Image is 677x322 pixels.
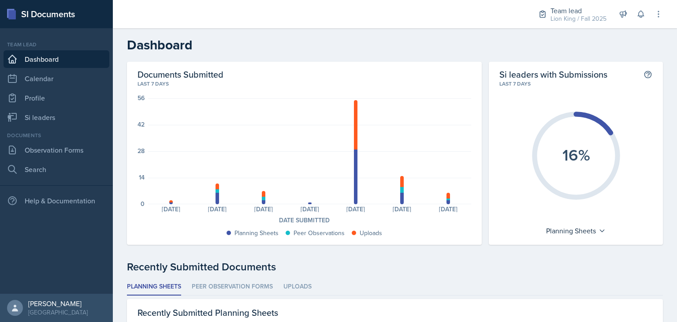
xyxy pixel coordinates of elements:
[294,228,345,238] div: Peer Observations
[28,299,88,308] div: [PERSON_NAME]
[333,206,379,212] div: [DATE]
[4,161,109,178] a: Search
[138,216,471,225] div: Date Submitted
[4,41,109,49] div: Team lead
[286,206,333,212] div: [DATE]
[127,259,663,275] div: Recently Submitted Documents
[562,143,590,166] text: 16%
[283,278,312,296] li: Uploads
[4,89,109,107] a: Profile
[499,69,607,80] h2: Si leaders with Submissions
[127,37,663,53] h2: Dashboard
[138,80,471,88] div: Last 7 days
[148,206,194,212] div: [DATE]
[141,201,145,207] div: 0
[379,206,425,212] div: [DATE]
[542,224,610,238] div: Planning Sheets
[194,206,241,212] div: [DATE]
[4,109,109,126] a: Si leaders
[360,228,382,238] div: Uploads
[499,80,652,88] div: Last 7 days
[4,131,109,139] div: Documents
[4,70,109,87] a: Calendar
[234,228,279,238] div: Planning Sheets
[551,5,606,16] div: Team lead
[4,192,109,210] div: Help & Documentation
[139,174,145,180] div: 14
[192,278,273,296] li: Peer Observation Forms
[127,278,181,296] li: Planning Sheets
[241,206,287,212] div: [DATE]
[425,206,472,212] div: [DATE]
[551,14,606,23] div: Lion King / Fall 2025
[4,141,109,159] a: Observation Forms
[138,148,145,154] div: 28
[138,121,145,127] div: 42
[138,95,145,101] div: 56
[4,50,109,68] a: Dashboard
[28,308,88,317] div: [GEOGRAPHIC_DATA]
[138,69,471,80] h2: Documents Submitted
